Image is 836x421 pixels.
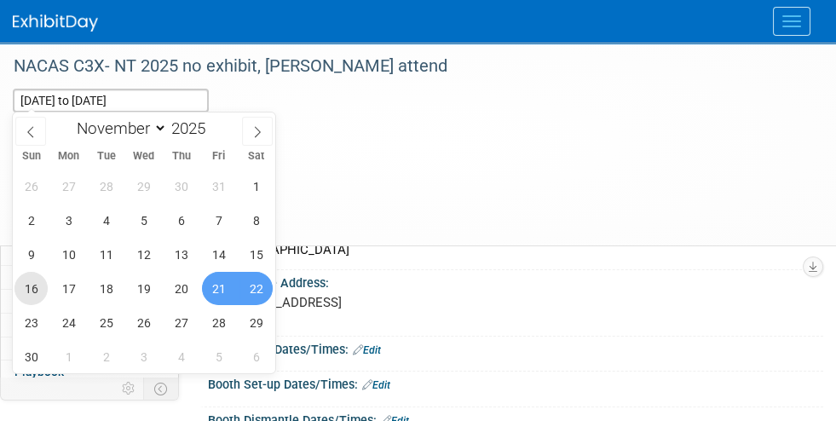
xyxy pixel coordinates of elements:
[14,272,48,305] span: November 16, 2025
[127,238,160,271] span: November 12, 2025
[208,270,823,291] div: Event Venue Address:
[89,272,123,305] span: November 18, 2025
[14,170,48,203] span: October 26, 2025
[164,238,198,271] span: November 13, 2025
[114,378,144,400] td: Personalize Event Tab Strip
[13,89,209,112] input: Event Start Date - End Date
[164,340,198,373] span: December 4, 2025
[202,340,235,373] span: December 5, 2025
[239,272,273,305] span: November 22, 2025
[50,151,88,162] span: Mon
[14,306,48,339] span: November 23, 2025
[52,170,85,203] span: October 27, 2025
[88,151,125,162] span: Tue
[14,238,48,271] span: November 9, 2025
[208,372,823,394] div: Booth Set-up Dates/Times:
[13,161,815,187] div: Event Format
[202,272,235,305] span: November 21, 2025
[238,151,275,162] span: Sat
[164,306,198,339] span: November 27, 2025
[127,272,160,305] span: November 19, 2025
[164,204,198,237] span: November 6, 2025
[239,204,273,237] span: November 8, 2025
[202,306,235,339] span: November 28, 2025
[239,238,273,271] span: November 15, 2025
[221,237,810,263] div: [GEOGRAPHIC_DATA]
[89,204,123,237] span: November 4, 2025
[89,170,123,203] span: October 28, 2025
[69,118,167,139] select: Month
[353,344,381,356] a: Edit
[773,7,810,36] button: Menu
[52,306,85,339] span: November 24, 2025
[14,340,48,373] span: November 30, 2025
[144,378,179,400] td: Toggle Event Tabs
[202,204,235,237] span: November 7, 2025
[8,51,802,82] div: NACAS C3X- NT 2025 no exhibit, [PERSON_NAME] attend
[89,340,123,373] span: December 2, 2025
[362,379,390,391] a: Edit
[52,272,85,305] span: November 17, 2025
[125,151,163,162] span: Wed
[89,238,123,271] span: November 11, 2025
[200,151,238,162] span: Fri
[127,306,160,339] span: November 26, 2025
[14,204,48,237] span: November 2, 2025
[164,170,198,203] span: October 30, 2025
[239,306,273,339] span: November 29, 2025
[202,238,235,271] span: November 14, 2025
[239,170,273,203] span: November 1, 2025
[52,238,85,271] span: November 10, 2025
[52,340,85,373] span: December 1, 2025
[13,151,50,162] span: Sun
[163,151,200,162] span: Thu
[167,118,218,138] input: Year
[89,306,123,339] span: November 25, 2025
[208,337,823,359] div: Exhibit Hall Dates/Times:
[227,295,804,310] pre: [STREET_ADDRESS]
[1,360,178,384] a: Playbook
[127,340,160,373] span: December 3, 2025
[1,337,178,360] a: Tasks
[1,242,178,265] a: Asset Reservations
[1,314,178,337] a: Sponsorships
[1,266,178,289] a: Giveaways
[239,340,273,373] span: December 6, 2025
[52,204,85,237] span: November 3, 2025
[202,170,235,203] span: October 31, 2025
[1,290,178,313] a: Shipments
[164,272,198,305] span: November 20, 2025
[127,170,160,203] span: October 29, 2025
[13,14,98,32] img: ExhibitDay
[127,204,160,237] span: November 5, 2025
